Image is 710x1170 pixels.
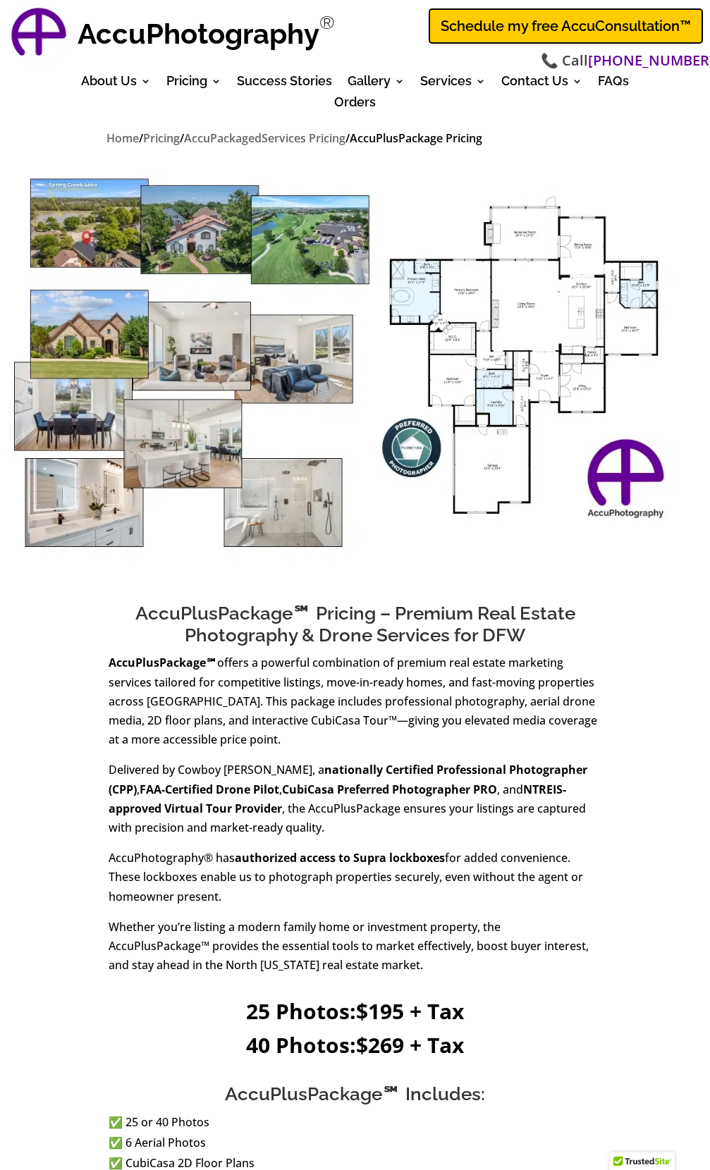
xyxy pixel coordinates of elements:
li: ✅ 6 Aerial Photos [109,1133,602,1153]
strong: AccuPhotography [78,17,319,50]
a: About Us [81,76,151,92]
a: Success Stories [237,76,332,92]
img: AccuPhotography [7,4,71,67]
strong: authorized access to Supra lockboxes [235,850,445,866]
a: FAQs [598,76,629,92]
a: Home [106,130,139,147]
p: Delivered by Cowboy [PERSON_NAME], a , , , and , the AccuPlusPackage ensures your listings are ca... [109,760,602,849]
strong: FAA-Certified Drone Pilot [140,782,279,797]
strong: AccuPlusPackage℠ [109,655,217,670]
span: / [139,130,143,146]
a: Orders [334,97,376,113]
span: / [180,130,184,146]
a: Pricing [166,76,221,92]
p: AccuPhotography® has for added convenience. These lockboxes enable us to photograph properties se... [109,849,602,918]
a: Schedule my free AccuConsultation™ [429,8,703,44]
nav: breadcrumbs [106,129,604,148]
strong: nationally Certified Professional Photographer (CPP) [109,762,587,796]
a: Pricing [143,130,180,147]
a: Gallery [348,76,405,92]
strong: CubiCasa Preferred Photographer PRO [282,782,497,797]
span: $1 [356,997,380,1026]
span: AccuPlusPackage℠ Includes: [225,1083,485,1104]
li: ✅ 25 or 40 Photos [109,1112,602,1133]
span: / [345,130,350,146]
p: Whether you’re listing a modern family home or investment property, the AccuPlusPackage™ provides... [109,918,602,975]
span: AccuPlusPackage Pricing [350,130,482,146]
span: $ [356,1030,368,1059]
a: Services [420,76,486,92]
a: AccuPhotography Logo - Professional Real Estate Photography and Media Services in Dallas, Texas [7,4,71,67]
a: AccuPackagedServices Pricing [184,130,345,147]
strong: NTREIS-approved Virtual Tour Provider [109,782,566,816]
p: offers a powerful combination of premium real estate marketing services tailored for competitive ... [109,653,602,760]
span: AccuPlusPackage℠ Pricing – Premium Real Estate Photography & Drone Services for DFW [135,603,575,646]
sup: Registered Trademark [319,12,335,33]
a: Contact Us [501,76,582,92]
